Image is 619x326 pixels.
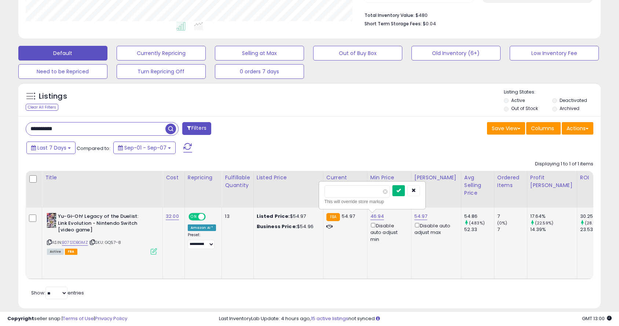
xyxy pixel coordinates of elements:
[7,315,34,322] strong: Copyright
[257,223,318,230] div: $54.96
[497,174,524,189] div: Ordered Items
[326,174,364,189] div: Current Buybox Price
[535,161,593,168] div: Displaying 1 to 1 of 1 items
[580,226,610,233] div: 23.53%
[215,64,304,79] button: 0 orders 7 days
[188,232,216,249] div: Preset:
[535,220,553,226] small: (22.59%)
[37,144,66,151] span: Last 7 Days
[225,213,248,220] div: 13
[18,64,107,79] button: Need to be Repriced
[311,315,348,322] a: 15 active listings
[365,10,588,19] li: $480
[188,224,216,231] div: Amazon AI *
[464,213,494,220] div: 54.86
[63,315,94,322] a: Terms of Use
[182,122,211,135] button: Filters
[504,89,601,96] p: Listing States:
[530,226,577,233] div: 14.39%
[47,249,64,255] span: All listings currently available for purchase on Amazon
[7,315,127,322] div: seller snap | |
[257,213,318,220] div: $54.97
[39,91,67,102] h5: Listings
[497,213,527,220] div: 7
[530,213,577,220] div: 17.64%
[45,174,160,182] div: Title
[582,315,612,322] span: 2025-09-15 13:00 GMT
[585,220,604,226] small: (28.56%)
[257,174,320,182] div: Listed Price
[365,21,422,27] b: Short Term Storage Fees:
[62,239,88,246] a: B07S1DBGMZ
[464,174,491,197] div: Avg Selling Price
[497,220,508,226] small: (0%)
[464,226,494,233] div: 52.33
[257,223,297,230] b: Business Price:
[562,122,593,135] button: Actions
[414,221,455,236] div: Disable auto adjust max
[325,198,420,205] div: This will override store markup
[511,105,538,111] label: Out of Stock
[487,122,525,135] button: Save View
[205,214,216,220] span: OFF
[497,226,527,233] div: 7
[469,220,485,226] small: (4.83%)
[113,142,176,154] button: Sep-01 - Sep-07
[414,213,428,220] a: 54.97
[580,213,610,220] div: 30.25%
[411,46,501,61] button: Old Inventory (6+)
[580,174,607,182] div: ROI
[26,104,58,111] div: Clear All Filters
[47,213,56,228] img: 51ac-m3vsBL._SL40_.jpg
[117,64,206,79] button: Turn Repricing Off
[65,249,77,255] span: FBA
[31,289,84,296] span: Show: entries
[365,12,414,18] b: Total Inventory Value:
[530,174,574,189] div: Profit [PERSON_NAME]
[219,315,612,322] div: Last InventoryLab Update: 4 hours ago, not synced.
[26,142,76,154] button: Last 7 Days
[124,144,166,151] span: Sep-01 - Sep-07
[117,46,206,61] button: Currently Repricing
[526,122,561,135] button: Columns
[89,239,121,245] span: | SKU: GQ57-8
[560,97,587,103] label: Deactivated
[18,46,107,61] button: Default
[531,125,554,132] span: Columns
[560,105,579,111] label: Archived
[326,213,340,221] small: FBA
[511,97,525,103] label: Active
[95,315,127,322] a: Privacy Policy
[166,174,182,182] div: Cost
[370,213,384,220] a: 46.94
[257,213,290,220] b: Listed Price:
[510,46,599,61] button: Low Inventory Fee
[188,174,219,182] div: Repricing
[423,20,436,27] span: $0.04
[215,46,304,61] button: Selling at Max
[313,46,402,61] button: Out of Buy Box
[166,213,179,220] a: 32.00
[225,174,250,189] div: Fulfillable Quantity
[370,174,408,182] div: Min Price
[47,213,157,254] div: ASIN:
[189,214,198,220] span: ON
[414,174,458,182] div: [PERSON_NAME]
[370,221,406,243] div: Disable auto adjust min
[342,213,355,220] span: 54.97
[77,145,110,152] span: Compared to:
[58,213,147,235] b: Yu-Gi-Oh! Legacy of the Duelist: Link Evolution - Nintendo Switch [video game]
